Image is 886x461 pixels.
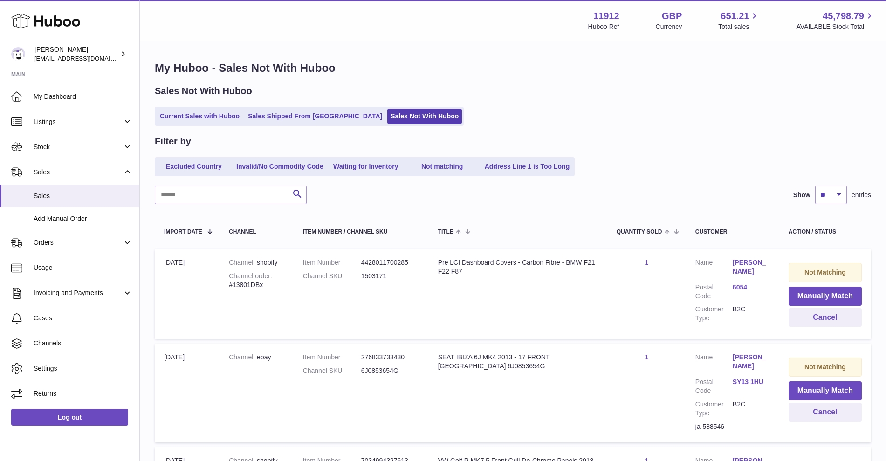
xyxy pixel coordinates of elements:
[695,283,733,301] dt: Postal Code
[229,272,284,289] div: #13801DBx
[593,10,619,22] strong: 11912
[823,10,864,22] span: 45,798.79
[438,353,598,371] div: SEAT IBIZA 6J MK4 2013 - 17 FRONT [GEOGRAPHIC_DATA] 6J0853654G
[695,400,733,418] dt: Customer Type
[229,353,284,362] div: ebay
[229,229,284,235] div: Channel
[229,258,284,267] div: shopify
[245,109,385,124] a: Sales Shipped From [GEOGRAPHIC_DATA]
[804,268,846,276] strong: Not Matching
[34,364,132,373] span: Settings
[852,191,871,200] span: entries
[34,289,123,297] span: Invoicing and Payments
[34,389,132,398] span: Returns
[329,159,403,174] a: Waiting for Inventory
[617,229,662,235] span: Quantity Sold
[588,22,619,31] div: Huboo Ref
[695,305,733,323] dt: Customer Type
[438,258,598,276] div: Pre LCI Dashboard Covers - Carbon Fibre - BMW F21 F22 F87
[155,61,871,76] h1: My Huboo - Sales Not With Huboo
[303,229,419,235] div: Item Number / Channel SKU
[789,381,862,400] button: Manually Match
[361,366,419,375] dd: 6J0853654G
[34,339,132,348] span: Channels
[733,400,770,418] dd: B2C
[656,22,682,31] div: Currency
[303,258,361,267] dt: Item Number
[645,259,648,266] a: 1
[695,353,733,373] dt: Name
[303,272,361,281] dt: Channel SKU
[34,92,132,101] span: My Dashboard
[229,259,257,266] strong: Channel
[789,403,862,422] button: Cancel
[34,192,132,200] span: Sales
[405,159,480,174] a: Not matching
[718,22,760,31] span: Total sales
[361,272,419,281] dd: 1503171
[34,143,123,151] span: Stock
[695,378,733,395] dt: Postal Code
[796,10,875,31] a: 45,798.79 AVAILABLE Stock Total
[387,109,462,124] a: Sales Not With Huboo
[233,159,327,174] a: Invalid/No Commodity Code
[155,85,252,97] h2: Sales Not With Huboo
[164,229,202,235] span: Import date
[157,109,243,124] a: Current Sales with Huboo
[34,117,123,126] span: Listings
[303,366,361,375] dt: Channel SKU
[789,308,862,327] button: Cancel
[34,55,137,62] span: [EMAIL_ADDRESS][DOMAIN_NAME]
[34,168,123,177] span: Sales
[34,314,132,323] span: Cases
[155,344,220,442] td: [DATE]
[789,287,862,306] button: Manually Match
[34,238,123,247] span: Orders
[361,353,419,362] dd: 276833733430
[721,10,749,22] span: 651.21
[155,135,191,148] h2: Filter by
[733,353,770,371] a: [PERSON_NAME]
[662,10,682,22] strong: GBP
[718,10,760,31] a: 651.21 Total sales
[695,422,770,431] div: ja-588546
[229,272,272,280] strong: Channel order
[645,353,648,361] a: 1
[34,45,118,63] div: [PERSON_NAME]
[733,305,770,323] dd: B2C
[229,353,257,361] strong: Channel
[789,229,862,235] div: Action / Status
[11,47,25,61] img: info@carbonmyride.com
[361,258,419,267] dd: 4428011700285
[733,378,770,386] a: SY13 1HU
[481,159,573,174] a: Address Line 1 is Too Long
[695,258,733,278] dt: Name
[157,159,231,174] a: Excluded Country
[11,409,128,426] a: Log out
[695,229,770,235] div: Customer
[155,249,220,339] td: [DATE]
[303,353,361,362] dt: Item Number
[804,363,846,371] strong: Not Matching
[796,22,875,31] span: AVAILABLE Stock Total
[34,214,132,223] span: Add Manual Order
[34,263,132,272] span: Usage
[793,191,810,200] label: Show
[438,229,453,235] span: Title
[733,258,770,276] a: [PERSON_NAME]
[733,283,770,292] a: 6054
